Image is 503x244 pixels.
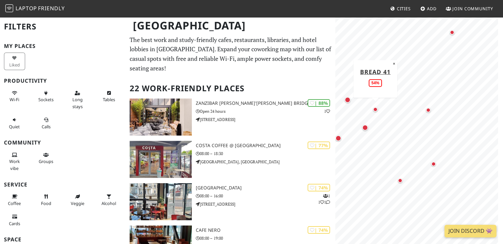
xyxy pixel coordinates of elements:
span: Power sockets [38,97,54,102]
span: Friendly [38,5,64,12]
h3: Zanzibar [PERSON_NAME]'[PERSON_NAME] Bridge [196,101,336,106]
img: Costa Coffee @ Park Pointe [130,141,191,178]
span: Veggie [71,200,84,206]
span: Video/audio calls [42,124,51,130]
div: Map marker [334,134,343,142]
span: Cities [397,6,411,12]
h2: Filters [4,17,122,37]
button: Coffee [4,191,25,209]
div: Map marker [430,160,438,168]
p: 08:00 – 16:00 [196,193,336,199]
button: Calls [35,114,57,132]
p: The best work and study-friendly cafes, restaurants, libraries, and hotel lobbies in [GEOGRAPHIC_... [130,35,331,73]
div: Map marker [343,96,352,104]
button: Tables [98,88,119,105]
div: Map marker [371,105,379,113]
span: Stable Wi-Fi [10,97,19,102]
h3: Community [4,140,122,146]
button: Alcohol [98,191,119,209]
h3: [GEOGRAPHIC_DATA] [196,185,336,191]
button: Close popup [391,60,397,67]
button: Quiet [4,114,25,132]
div: | 74% [308,184,330,191]
p: 08:00 – 19:00 [196,235,336,241]
p: [GEOGRAPHIC_DATA], [GEOGRAPHIC_DATA] [196,159,336,165]
h3: Space [4,236,122,243]
p: [STREET_ADDRESS] [196,201,336,207]
button: Sockets [35,88,57,105]
p: Open 24 hours [196,108,336,114]
button: Food [35,191,57,209]
div: Map marker [424,106,432,114]
a: Add [418,3,439,15]
a: Grove Road Cafe | 74% 111 [GEOGRAPHIC_DATA] 08:00 – 16:00 [STREET_ADDRESS] [126,183,335,220]
button: Wi-Fi [4,88,25,105]
button: Long stays [67,88,88,112]
button: Cards [4,211,25,229]
span: Long stays [72,97,83,109]
button: Work vibe [4,149,25,174]
a: Join Community [443,3,496,15]
p: 1 1 1 [318,193,330,205]
span: Work-friendly tables [103,97,115,102]
a: Zanzibar Locke, Ha'penny Bridge | 88% 1 Zanzibar [PERSON_NAME]'[PERSON_NAME] Bridge Open 24 hours... [126,99,335,136]
span: Join Community [452,6,493,12]
h3: Cafe Nero [196,227,336,233]
div: | 74% [308,226,330,234]
span: Laptop [16,5,37,12]
img: Grove Road Cafe [130,183,191,220]
h1: [GEOGRAPHIC_DATA] [128,17,334,35]
a: Costa Coffee @ Park Pointe | 77% Costa Coffee @ [GEOGRAPHIC_DATA] 08:00 – 18:30 [GEOGRAPHIC_DATA]... [126,141,335,178]
div: Map marker [361,123,369,132]
a: LaptopFriendly LaptopFriendly [5,3,65,15]
a: Bread 41 [360,67,391,75]
button: Veggie [67,191,88,209]
div: | 88% [308,99,330,107]
p: [STREET_ADDRESS] [196,116,336,123]
h2: 22 Work-Friendly Places [130,78,331,99]
p: 1 [324,108,330,114]
h3: Service [4,182,122,188]
div: 54% [369,79,382,87]
span: Food [41,200,51,206]
span: Alcohol [102,200,116,206]
span: Group tables [39,158,53,164]
button: Groups [35,149,57,167]
div: Map marker [396,177,404,184]
span: Add [427,6,437,12]
a: Cities [388,3,413,15]
div: | 77% [308,142,330,149]
span: People working [9,158,20,171]
span: Credit cards [9,221,20,226]
div: Map marker [448,28,456,36]
img: LaptopFriendly [5,4,13,12]
h3: My Places [4,43,122,49]
span: Quiet [9,124,20,130]
span: Coffee [8,200,21,206]
h3: Productivity [4,78,122,84]
img: Zanzibar Locke, Ha'penny Bridge [130,99,191,136]
h3: Costa Coffee @ [GEOGRAPHIC_DATA] [196,143,336,148]
p: 08:00 – 18:30 [196,150,336,157]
